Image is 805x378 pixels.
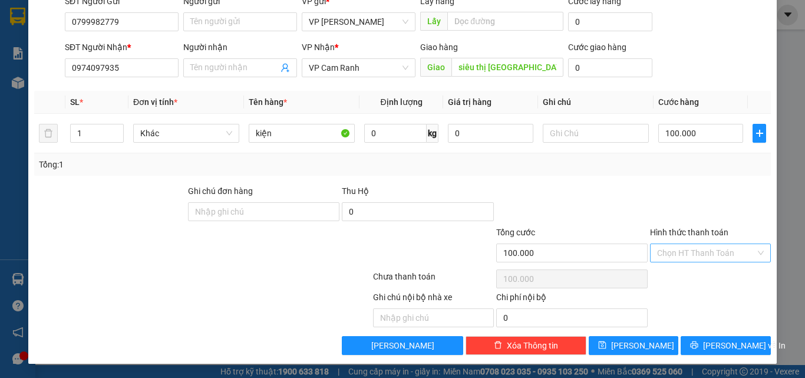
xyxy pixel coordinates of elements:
[373,291,494,308] div: Ghi chú nội bộ nhà xe
[496,291,648,308] div: Chi phí nội bộ
[420,42,458,52] span: Giao hàng
[658,97,699,107] span: Cước hàng
[650,228,728,237] label: Hình thức thanh toán
[568,12,652,31] input: Cước lấy hàng
[342,186,369,196] span: Thu Hộ
[753,129,766,138] span: plus
[249,97,287,107] span: Tên hàng
[81,65,134,77] span: 0392820971
[133,97,177,107] span: Đơn vị tính
[5,82,54,93] p: Tên hàng
[420,12,447,31] span: Lấy
[140,124,232,142] span: Khác
[81,52,128,64] span: diên khánh
[703,339,786,352] span: [PERSON_NAME] và In
[372,270,495,291] div: Chưa thanh toán
[543,124,649,143] input: Ghi Chú
[589,336,679,355] button: save[PERSON_NAME]
[309,59,408,77] span: VP Cam Ranh
[56,82,108,93] p: Số lượng
[448,124,533,143] input: 0
[70,97,80,107] span: SL
[681,336,771,355] button: printer[PERSON_NAME] và In
[507,339,558,352] span: Xóa Thông tin
[5,35,76,57] strong: Gửi:
[447,12,563,31] input: Dọc đường
[568,58,652,77] input: Cước giao hàng
[342,336,463,355] button: [PERSON_NAME]
[568,42,626,52] label: Cước giao hàng
[380,97,422,107] span: Định lượng
[598,341,606,350] span: save
[188,202,339,221] input: Ghi chú đơn hàng
[538,91,654,114] th: Ghi chú
[427,124,438,143] span: kg
[183,41,297,54] div: Người nhận
[373,308,494,327] input: Nhập ghi chú
[690,341,698,350] span: printer
[466,336,586,355] button: deleteXóa Thông tin
[249,124,355,143] input: VD: Bàn, Ghế
[39,124,58,143] button: delete
[494,341,502,350] span: delete
[65,41,179,54] div: SĐT Người Nhận
[39,6,137,23] strong: Nhà xe Đức lộc
[39,158,312,171] div: Tổng: 1
[5,35,76,57] span: VP [PERSON_NAME]
[420,58,451,77] span: Giao
[309,13,408,31] span: VP Phan Rang
[110,82,171,93] p: Cước hàng
[451,58,563,77] input: Dọc đường
[5,59,58,70] span: 0567996666
[188,186,253,196] label: Ghi chú đơn hàng
[81,28,172,51] span: VP 23/10 [GEOGRAPHIC_DATA]
[81,28,172,51] strong: Nhận:
[302,42,335,52] span: VP Nhận
[448,97,491,107] span: Giá trị hàng
[753,124,766,143] button: plus
[496,228,535,237] span: Tổng cước
[281,63,290,73] span: user-add
[611,339,674,352] span: [PERSON_NAME]
[371,339,434,352] span: [PERSON_NAME]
